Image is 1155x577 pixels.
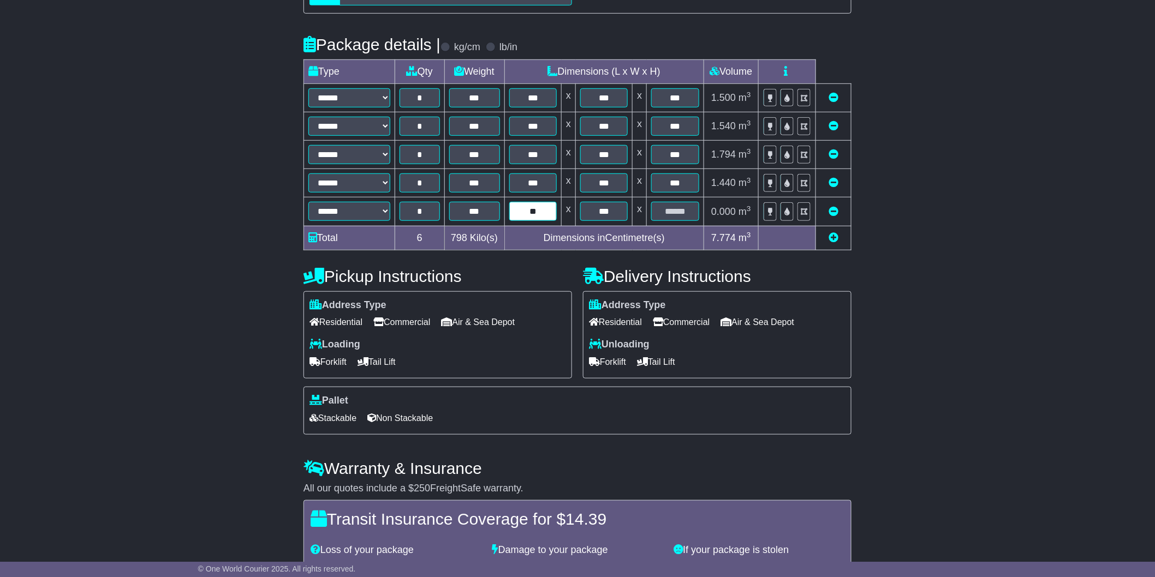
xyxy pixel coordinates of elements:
td: x [633,83,647,112]
span: 250 [414,483,430,494]
span: m [739,232,751,243]
span: m [739,206,751,217]
span: 7.774 [711,232,736,243]
td: Kilo(s) [444,226,504,250]
td: Dimensions (L x W x H) [504,59,704,83]
span: 1.500 [711,92,736,103]
span: Commercial [373,314,430,330]
label: Address Type [589,299,666,311]
span: Residential [309,314,362,330]
sup: 3 [747,205,751,213]
h4: Pickup Instructions [303,267,572,285]
span: m [739,92,751,103]
label: Loading [309,339,360,351]
label: Pallet [309,395,348,407]
span: m [739,121,751,131]
td: x [633,169,647,197]
td: 6 [395,226,445,250]
td: x [562,112,576,140]
span: Non Stackable [367,410,433,426]
span: 1.440 [711,177,736,188]
a: Remove this item [829,92,838,103]
sup: 3 [747,231,751,239]
td: Weight [444,59,504,83]
label: Unloading [589,339,650,351]
td: Qty [395,59,445,83]
label: kg/cm [454,41,480,53]
label: Address Type [309,299,386,311]
span: © One World Courier 2025. All rights reserved. [198,564,356,573]
div: Loss of your package [305,544,487,556]
span: Air & Sea Depot [442,314,515,330]
h4: Transit Insurance Coverage for $ [311,510,844,528]
td: Volume [704,59,758,83]
span: Air & Sea Depot [721,314,795,330]
a: Add new item [829,232,838,243]
h4: Warranty & Insurance [303,459,852,477]
span: Commercial [653,314,710,330]
td: Type [304,59,395,83]
td: x [562,141,576,169]
sup: 3 [747,91,751,99]
a: Remove this item [829,149,838,160]
span: Forklift [589,353,626,370]
td: x [562,197,576,226]
span: m [739,149,751,160]
span: Forklift [309,353,347,370]
td: Dimensions in Centimetre(s) [504,226,704,250]
h4: Delivery Instructions [583,267,852,285]
td: Total [304,226,395,250]
sup: 3 [747,147,751,155]
span: 1.794 [711,149,736,160]
span: 798 [451,232,467,243]
span: 0.000 [711,206,736,217]
td: x [562,169,576,197]
h4: Package details | [303,35,440,53]
a: Remove this item [829,177,838,188]
span: m [739,177,751,188]
span: 14.39 [565,510,606,528]
td: x [633,112,647,140]
span: Tail Lift [358,353,396,370]
sup: 3 [747,176,751,184]
span: 1.540 [711,121,736,131]
td: x [633,141,647,169]
span: Tail Lift [637,353,675,370]
td: x [562,83,576,112]
label: lb/in [499,41,517,53]
div: Damage to your package [487,544,669,556]
span: Stackable [309,410,356,426]
a: Remove this item [829,206,838,217]
div: All our quotes include a $ FreightSafe warranty. [303,483,852,495]
div: If your package is stolen [668,544,850,556]
td: x [633,197,647,226]
a: Remove this item [829,121,838,131]
span: Residential [589,314,642,330]
sup: 3 [747,119,751,127]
